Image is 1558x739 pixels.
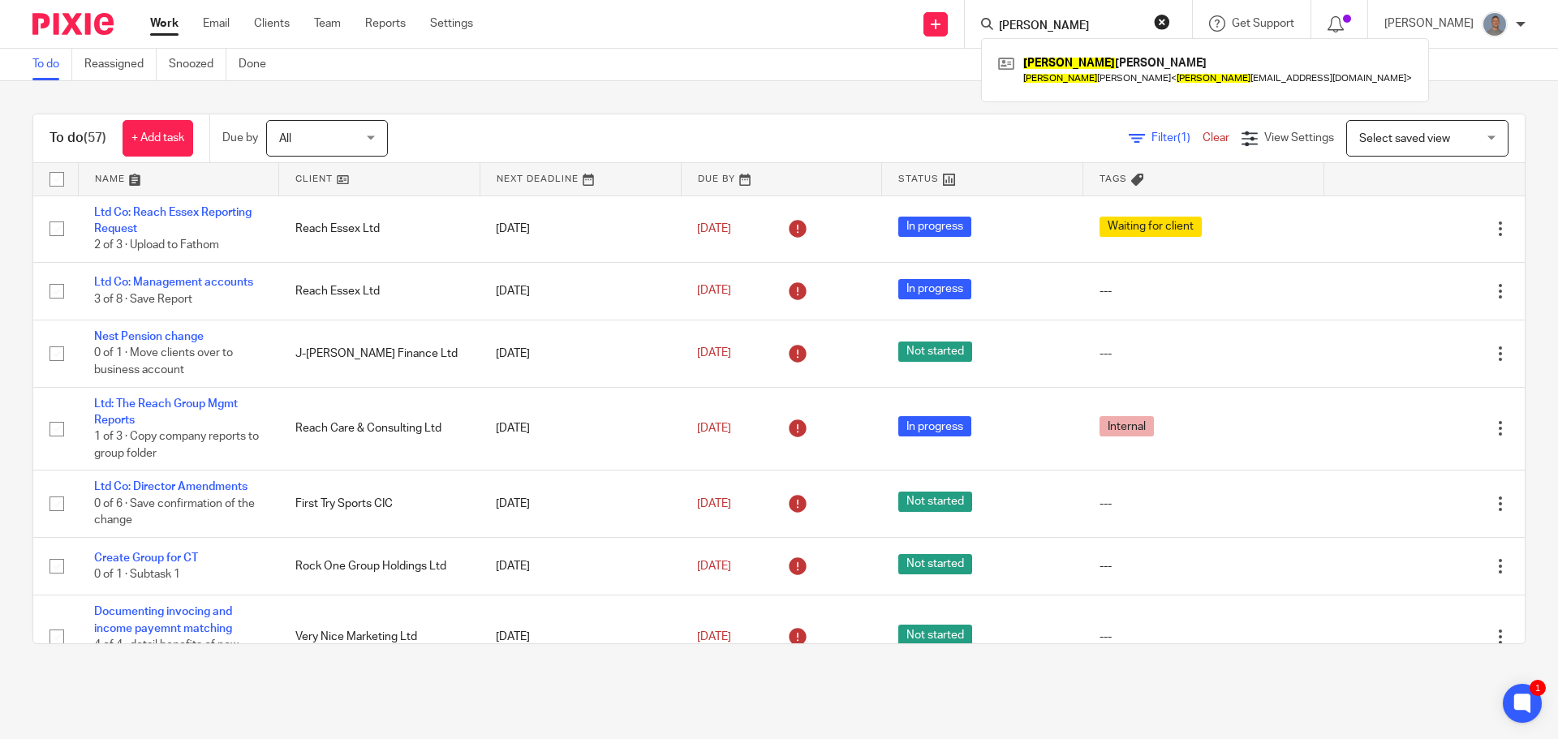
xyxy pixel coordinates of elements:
span: In progress [898,279,971,299]
span: [DATE] [697,423,731,434]
span: 1 of 3 · Copy company reports to group folder [94,431,259,459]
span: 0 of 6 · Save confirmation of the change [94,498,255,526]
a: Reports [365,15,406,32]
a: Team [314,15,341,32]
span: [DATE] [697,498,731,509]
div: --- [1100,629,1308,645]
span: (57) [84,131,106,144]
a: To do [32,49,72,80]
span: All [279,133,291,144]
a: Ltd Co: Management accounts [94,277,253,288]
a: Settings [430,15,473,32]
div: --- [1100,346,1308,362]
span: Waiting for client [1100,217,1202,237]
a: Ltd Co: Director Amendments [94,481,247,492]
td: Rock One Group Holdings Ltd [279,537,480,595]
img: James%20Headshot.png [1482,11,1508,37]
td: [DATE] [480,320,681,387]
span: [DATE] [697,286,731,297]
span: [DATE] [697,348,731,359]
span: Not started [898,554,972,574]
td: Reach Care & Consulting Ltd [279,387,480,470]
td: First Try Sports CIC [279,470,480,537]
td: Reach Essex Ltd [279,195,480,262]
span: Not started [898,625,972,645]
td: Reach Essex Ltd [279,262,480,320]
span: Select saved view [1359,133,1450,144]
a: Clear [1203,132,1229,144]
span: Filter [1151,132,1203,144]
a: Create Group for CT [94,552,198,564]
input: Search [997,19,1143,34]
div: --- [1100,283,1308,299]
button: Clear [1154,14,1170,30]
a: Done [239,49,278,80]
td: [DATE] [480,595,681,679]
a: Documenting invocing and income payemnt matching [94,606,232,634]
p: Due by [222,130,258,146]
span: Not started [898,342,972,362]
span: 0 of 1 · Move clients over to business account [94,348,233,376]
a: Ltd: The Reach Group Mgmt Reports [94,398,238,426]
span: 4 of 4 · detail benefits of new process [94,639,239,668]
a: + Add task [123,120,193,157]
p: [PERSON_NAME] [1384,15,1474,32]
a: Nest Pension change [94,331,204,342]
span: Get Support [1232,18,1294,29]
span: [DATE] [697,223,731,234]
a: Email [203,15,230,32]
a: Snoozed [169,49,226,80]
a: Work [150,15,179,32]
div: --- [1100,558,1308,574]
div: 1 [1530,680,1546,696]
span: (1) [1177,132,1190,144]
span: 2 of 3 · Upload to Fathom [94,239,219,251]
a: Ltd Co: Reach Essex Reporting Request [94,207,252,234]
span: In progress [898,217,971,237]
img: Pixie [32,13,114,35]
div: --- [1100,496,1308,512]
span: View Settings [1264,132,1334,144]
td: [DATE] [480,387,681,470]
td: [DATE] [480,537,681,595]
span: Tags [1100,174,1127,183]
a: Reassigned [84,49,157,80]
td: [DATE] [480,262,681,320]
span: Internal [1100,416,1154,436]
td: [DATE] [480,470,681,537]
td: J-[PERSON_NAME] Finance Ltd [279,320,480,387]
span: [DATE] [697,631,731,642]
span: 3 of 8 · Save Report [94,294,192,305]
span: [DATE] [697,561,731,572]
span: In progress [898,416,971,436]
td: Very Nice Marketing Ltd [279,595,480,679]
td: [DATE] [480,195,681,262]
span: 0 of 1 · Subtask 1 [94,569,180,580]
span: Not started [898,492,972,512]
h1: To do [49,130,106,147]
a: Clients [254,15,290,32]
